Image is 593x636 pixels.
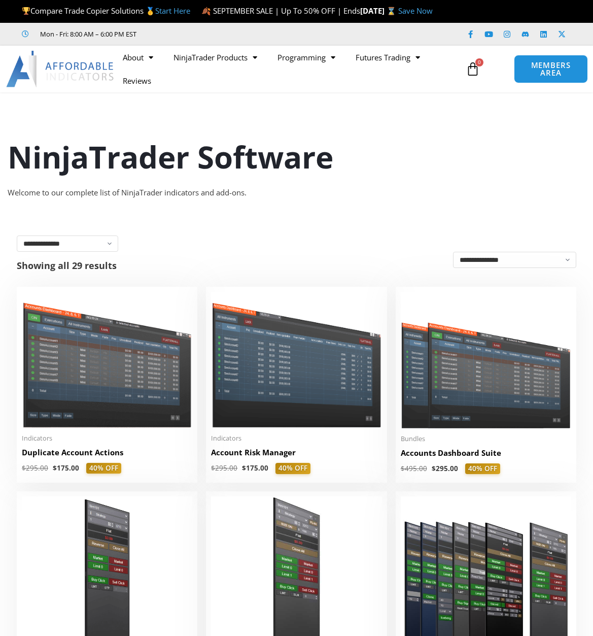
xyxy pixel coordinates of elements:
a: Accounts Dashboard Suite [401,448,571,463]
span: Compare Trade Copier Solutions 🥇 [22,6,190,16]
h2: Duplicate Account Actions [22,447,192,458]
a: Save Now [398,6,433,16]
span: $ [53,463,57,473]
a: Programming [267,46,345,69]
span: $ [401,464,405,473]
select: Shop order [453,252,576,268]
bdi: 495.00 [401,464,427,473]
img: LogoAI | Affordable Indicators – NinjaTrader [6,51,115,87]
img: Duplicate Account Actions [22,292,192,427]
img: 🏆 [22,7,30,15]
bdi: 175.00 [53,463,79,473]
a: 0 [450,54,495,84]
a: Start Here [155,6,190,16]
span: 0 [475,58,483,66]
p: Showing all 29 results [17,261,117,270]
a: Futures Trading [345,46,430,69]
h2: Account Risk Manager [211,447,381,458]
bdi: 175.00 [242,463,268,473]
span: Indicators [22,434,192,443]
span: 🍂 SEPTEMBER SALE | Up To 50% OFF | Ends [201,6,360,16]
span: $ [432,464,436,473]
img: Accounts Dashboard Suite [401,292,571,428]
span: 40% OFF [275,463,310,474]
a: Duplicate Account Actions [22,447,192,463]
span: Mon - Fri: 8:00 AM – 6:00 PM EST [38,28,136,40]
h1: NinjaTrader Software [8,136,585,178]
span: 40% OFF [86,463,121,474]
a: Reviews [113,69,161,92]
span: $ [22,463,26,473]
span: 40% OFF [465,463,500,475]
span: $ [242,463,246,473]
a: About [113,46,163,69]
span: MEMBERS AREA [525,61,577,77]
a: NinjaTrader Products [163,46,267,69]
span: Indicators [211,434,381,443]
bdi: 295.00 [22,463,48,473]
nav: Menu [113,46,463,92]
a: MEMBERS AREA [514,55,588,83]
img: Account Risk Manager [211,292,381,428]
span: Bundles [401,434,571,443]
bdi: 295.00 [432,464,458,473]
h2: Accounts Dashboard Suite [401,448,571,458]
span: $ [211,463,215,473]
bdi: 295.00 [211,463,237,473]
strong: [DATE] ⌛ [360,6,398,16]
iframe: Customer reviews powered by Trustpilot [151,29,303,39]
a: Account Risk Manager [211,447,381,463]
div: Welcome to our complete list of NinjaTrader indicators and add-ons. [8,186,585,200]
